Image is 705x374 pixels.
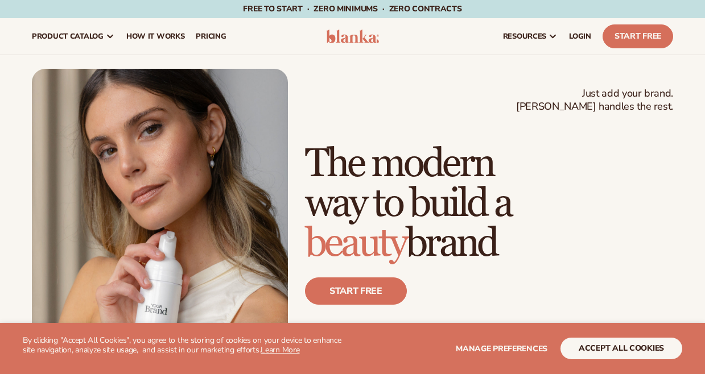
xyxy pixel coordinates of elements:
[190,18,232,55] a: pricing
[516,87,673,114] span: Just add your brand. [PERSON_NAME] handles the rest.
[261,344,299,355] a: Learn More
[560,338,682,359] button: accept all cookies
[503,32,546,41] span: resources
[305,219,406,268] span: beauty
[243,3,461,14] span: Free to start · ZERO minimums · ZERO contracts
[23,336,353,355] p: By clicking "Accept All Cookies", you agree to the storing of cookies on your device to enhance s...
[456,338,547,359] button: Manage preferences
[26,18,121,55] a: product catalog
[305,277,407,305] a: Start free
[305,144,673,264] h1: The modern way to build a brand
[126,32,185,41] span: How It Works
[563,18,597,55] a: LOGIN
[32,32,104,41] span: product catalog
[456,343,547,354] span: Manage preferences
[196,32,226,41] span: pricing
[121,18,191,55] a: How It Works
[569,32,591,41] span: LOGIN
[326,30,380,43] img: logo
[603,24,673,48] a: Start Free
[497,18,563,55] a: resources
